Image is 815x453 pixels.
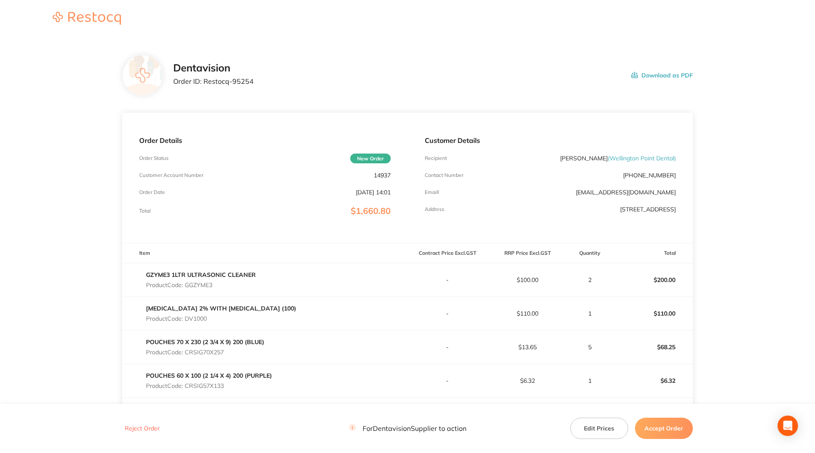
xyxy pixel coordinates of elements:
p: Order ID: Restocq- 95254 [173,77,254,85]
th: Quantity [567,243,613,263]
p: Product Code: GGZYME3 [146,282,256,288]
th: Item [122,243,407,263]
span: ( Wellington Point Dental ) [608,154,676,162]
p: Order Details [139,137,390,144]
p: - [408,276,487,283]
p: 1 [568,310,612,317]
a: POUCHES 70 X 230 (2 3/4 X 9) 200 (BLUE) [146,338,264,346]
p: Product Code: CRSIG57X133 [146,382,272,389]
p: Product Code: CRSIG70X257 [146,349,264,356]
p: $6.32 [488,377,567,384]
p: Product Code: DV1000 [146,315,296,322]
p: Emaill [425,189,439,195]
p: Address [425,206,444,212]
p: 14937 [374,172,391,179]
button: Accept Order [635,418,693,439]
h2: Dentavision [173,62,254,74]
a: GZYME3 1LTR ULTRASONIC CLEANER [146,271,256,279]
p: $6.32 [613,370,692,391]
p: Customer Details [425,137,676,144]
p: $13.65 [488,344,567,350]
span: $1,660.80 [351,205,391,216]
p: - [408,310,487,317]
span: New Order [350,154,391,163]
p: [DATE] 14:01 [356,189,391,196]
p: - [408,377,487,384]
p: Order Status [139,155,169,161]
div: Open Intercom Messenger [778,416,798,436]
th: Contract Price Excl. GST [408,243,488,263]
button: Reject Order [122,425,162,433]
p: 5 [568,344,612,350]
p: Recipient [425,155,447,161]
p: - [408,344,487,350]
p: Contact Number [425,172,463,178]
p: 2 [568,276,612,283]
p: $200.00 [613,270,692,290]
p: 1 [568,377,612,384]
img: Restocq logo [44,12,129,25]
p: $68.25 [613,337,692,357]
p: For Dentavision Supplier to action [349,425,466,433]
a: [EMAIL_ADDRESS][DOMAIN_NAME] [576,188,676,196]
a: [MEDICAL_DATA] 2% WITH [MEDICAL_DATA] (100) [146,305,296,312]
th: RRP Price Excl. GST [487,243,567,263]
p: Customer Account Number [139,172,203,178]
p: Total [139,208,151,214]
a: POUCHES 60 X 100 (2 1/4 X 4) 200 (PURPLE) [146,372,272,379]
p: $110.00 [613,303,692,324]
th: Total [613,243,693,263]
button: Download as PDF [631,62,693,88]
p: [PHONE_NUMBER] [623,172,676,179]
p: $100.00 [488,276,567,283]
p: Order Date [139,189,165,195]
button: Edit Prices [570,418,628,439]
p: $110.00 [488,310,567,317]
p: [STREET_ADDRESS] [620,206,676,213]
p: [PERSON_NAME] [560,155,676,162]
a: Restocq logo [44,12,129,26]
